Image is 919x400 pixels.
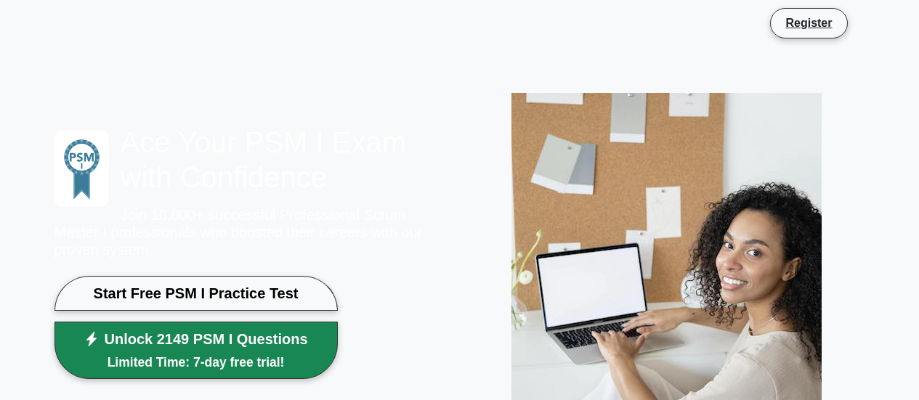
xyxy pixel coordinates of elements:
[777,14,841,32] a: Register
[84,353,308,372] small: Limited Time: 7-day free trial!
[54,276,338,311] a: Start Free PSM I Practice Test
[54,322,338,378] a: Unlock 2149 PSM I QuestionsLimited Time: 7-day free trial!
[54,125,451,195] h1: Ace Your PSM I Exam with Confidence
[54,206,451,258] p: Join 10,000+ successful Professional Scrum Master I professionals who boosted their careers with ...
